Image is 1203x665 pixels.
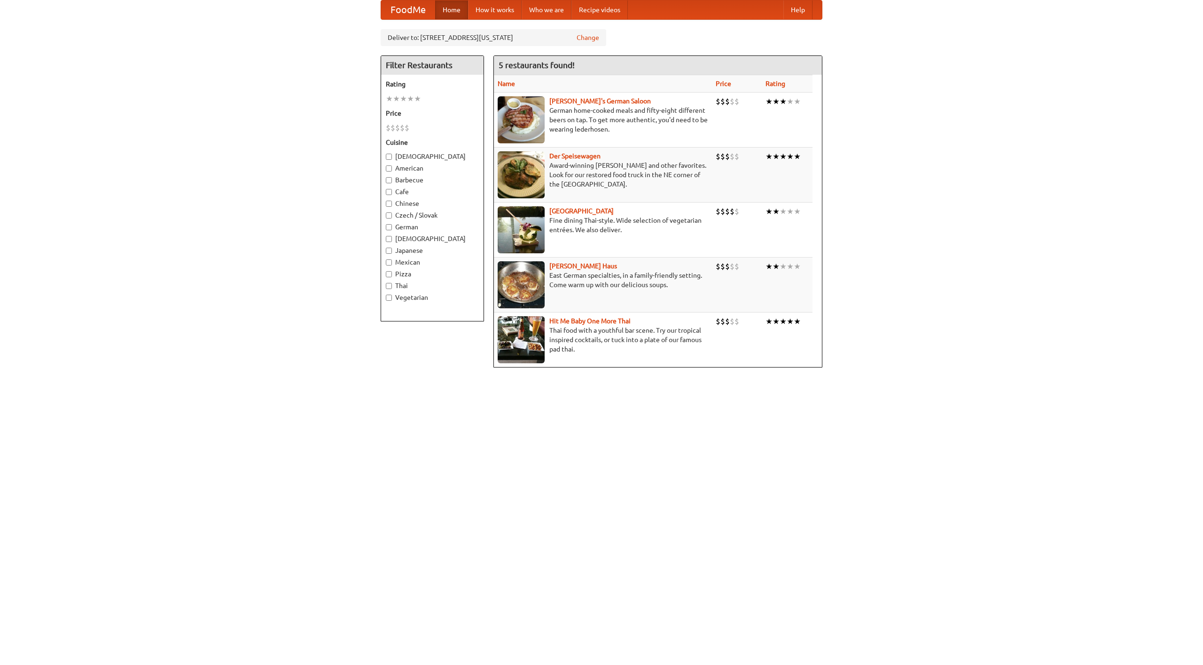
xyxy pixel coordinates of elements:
li: ★ [780,316,787,327]
li: $ [405,123,409,133]
li: ★ [787,151,794,162]
p: East German specialties, in a family-friendly setting. Come warm up with our delicious soups. [498,271,708,289]
li: ★ [773,206,780,217]
li: $ [734,316,739,327]
li: ★ [400,94,407,104]
a: Name [498,80,515,87]
li: ★ [766,316,773,327]
label: Pizza [386,269,479,279]
li: $ [725,206,730,217]
li: ★ [773,316,780,327]
a: [GEOGRAPHIC_DATA] [549,207,614,215]
li: $ [720,261,725,272]
li: $ [734,206,739,217]
li: $ [386,123,391,133]
a: Der Speisewagen [549,152,601,160]
li: $ [720,96,725,107]
li: $ [725,316,730,327]
li: $ [395,123,400,133]
li: ★ [780,261,787,272]
h5: Cuisine [386,138,479,147]
input: Czech / Slovak [386,212,392,219]
h5: Price [386,109,479,118]
li: ★ [773,151,780,162]
label: Barbecue [386,175,479,185]
label: American [386,164,479,173]
input: Vegetarian [386,295,392,301]
label: Chinese [386,199,479,208]
input: Chinese [386,201,392,207]
p: Award-winning [PERSON_NAME] and other favorites. Look for our restored food truck in the NE corne... [498,161,708,189]
li: ★ [787,316,794,327]
a: Change [577,33,599,42]
li: ★ [794,261,801,272]
input: Barbecue [386,177,392,183]
li: $ [734,151,739,162]
li: ★ [794,206,801,217]
li: $ [391,123,395,133]
li: $ [734,261,739,272]
input: Pizza [386,271,392,277]
label: [DEMOGRAPHIC_DATA] [386,152,479,161]
li: $ [400,123,405,133]
li: ★ [780,151,787,162]
label: Czech / Slovak [386,211,479,220]
h4: Filter Restaurants [381,56,484,75]
input: [DEMOGRAPHIC_DATA] [386,154,392,160]
li: $ [734,96,739,107]
input: Japanese [386,248,392,254]
li: $ [730,316,734,327]
label: Mexican [386,258,479,267]
li: $ [730,151,734,162]
img: esthers.jpg [498,96,545,143]
input: German [386,224,392,230]
li: $ [716,96,720,107]
li: ★ [393,94,400,104]
li: ★ [766,261,773,272]
li: $ [720,316,725,327]
li: ★ [773,261,780,272]
li: ★ [766,151,773,162]
li: $ [725,96,730,107]
input: [DEMOGRAPHIC_DATA] [386,236,392,242]
li: $ [725,151,730,162]
img: kohlhaus.jpg [498,261,545,308]
a: Hit Me Baby One More Thai [549,317,631,325]
input: American [386,165,392,172]
li: ★ [794,96,801,107]
li: ★ [414,94,421,104]
li: $ [716,261,720,272]
a: [PERSON_NAME] Haus [549,262,617,270]
li: $ [716,151,720,162]
li: $ [720,151,725,162]
a: FoodMe [381,0,435,19]
li: ★ [766,206,773,217]
label: Vegetarian [386,293,479,302]
li: $ [730,96,734,107]
li: ★ [787,96,794,107]
a: Who we are [522,0,571,19]
div: Deliver to: [STREET_ADDRESS][US_STATE] [381,29,606,46]
li: ★ [794,151,801,162]
label: Cafe [386,187,479,196]
li: $ [716,316,720,327]
a: Recipe videos [571,0,628,19]
a: [PERSON_NAME]'s German Saloon [549,97,651,105]
li: ★ [773,96,780,107]
input: Thai [386,283,392,289]
li: $ [725,261,730,272]
input: Mexican [386,259,392,266]
li: ★ [787,261,794,272]
li: ★ [407,94,414,104]
p: Fine dining Thai-style. Wide selection of vegetarian entrées. We also deliver. [498,216,708,235]
label: German [386,222,479,232]
label: [DEMOGRAPHIC_DATA] [386,234,479,243]
li: ★ [386,94,393,104]
img: satay.jpg [498,206,545,253]
a: Home [435,0,468,19]
p: German home-cooked meals and fifty-eight different beers on tap. To get more authentic, you'd nee... [498,106,708,134]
